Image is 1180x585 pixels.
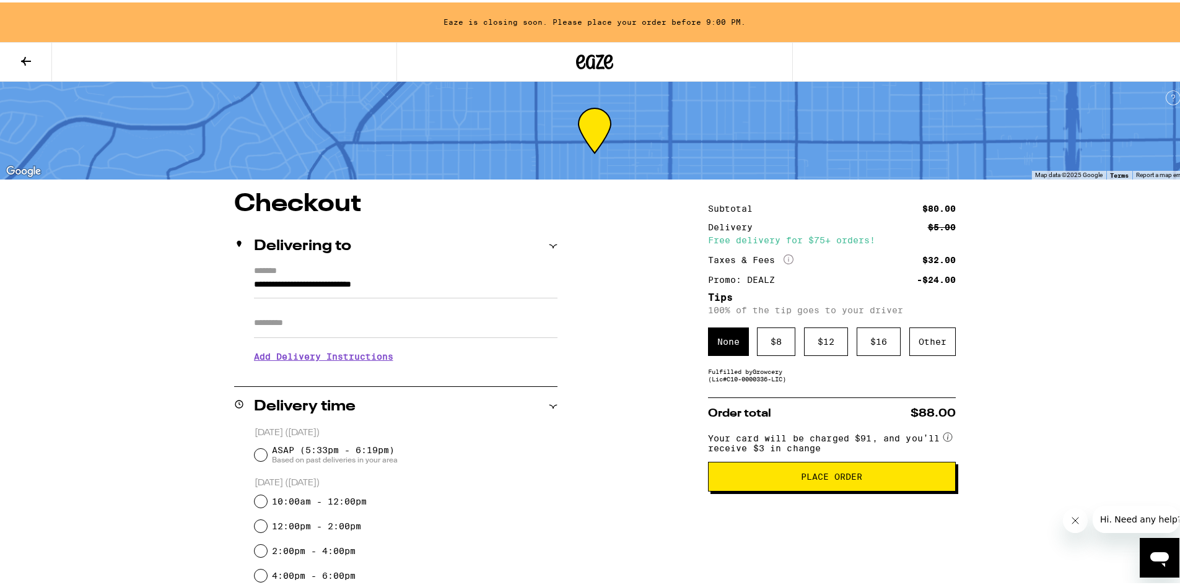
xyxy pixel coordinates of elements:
span: Place Order [801,470,862,479]
h1: Checkout [234,189,557,214]
span: Your card will be charged $91, and you’ll receive $3 in change [708,427,941,451]
div: $ 8 [757,325,795,353]
span: Hi. Need any help? [7,9,89,19]
iframe: Close message [1063,506,1088,531]
label: 10:00am - 12:00pm [272,494,367,504]
div: $ 12 [804,325,848,353]
button: Place Order [708,459,956,489]
div: $ 16 [857,325,901,353]
h2: Delivering to [254,236,351,251]
p: [DATE] ([DATE]) [255,425,557,436]
h2: Delivery time [254,397,356,412]
div: Other [909,325,956,353]
div: Subtotal [708,202,761,210]
div: Fulfilled by Growcery (Lic# C10-0000336-LIC ) [708,365,956,380]
label: 4:00pm - 6:00pm [272,568,356,578]
div: Promo: DEALZ [708,273,784,282]
iframe: Button to launch messaging window [1140,535,1179,575]
h5: Tips [708,290,956,300]
div: None [708,325,749,353]
span: Map data ©2025 Google [1035,169,1103,176]
iframe: Message from company [1093,503,1179,531]
h3: Add Delivery Instructions [254,340,557,368]
span: Based on past deliveries in your area [272,453,398,462]
span: Order total [708,405,771,417]
div: $32.00 [922,253,956,262]
span: ASAP (5:33pm - 6:19pm) [272,443,398,462]
label: 2:00pm - 4:00pm [272,544,356,553]
p: We'll contact you at [PHONE_NUMBER] when we arrive [254,368,557,378]
p: 100% of the tip goes to your driver [708,303,956,313]
label: 12:00pm - 2:00pm [272,519,361,529]
span: $88.00 [911,405,956,417]
div: Taxes & Fees [708,252,793,263]
div: -$24.00 [917,273,956,282]
img: Google [3,161,44,177]
div: $80.00 [922,202,956,210]
p: [DATE] ([DATE]) [255,475,557,487]
div: Free delivery for $75+ orders! [708,233,956,242]
a: Terms [1110,169,1129,176]
div: Delivery [708,220,761,229]
a: Open this area in Google Maps (opens a new window) [3,161,44,177]
div: $5.00 [928,220,956,229]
